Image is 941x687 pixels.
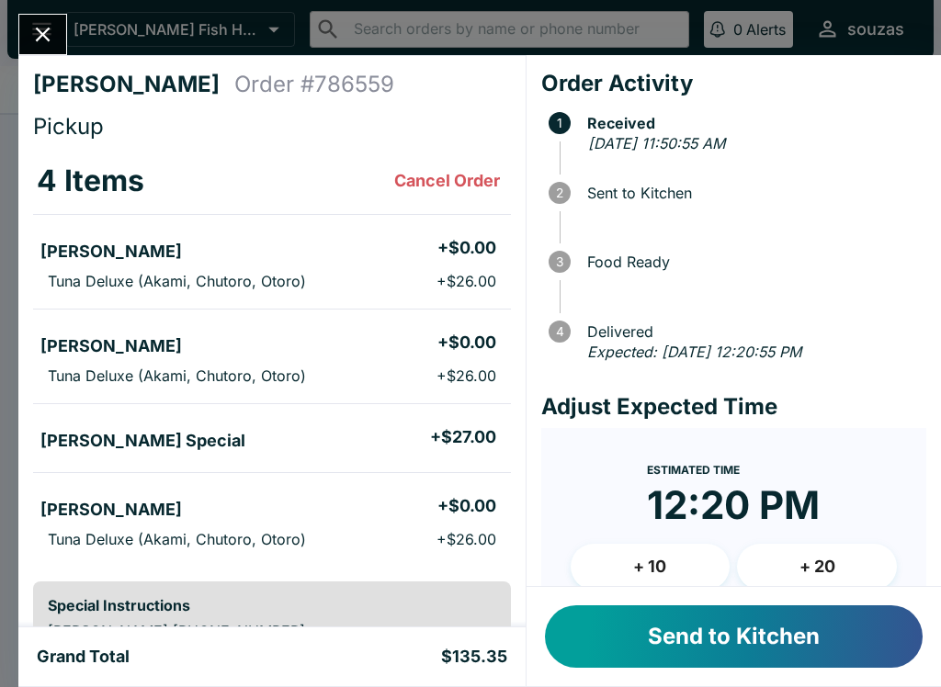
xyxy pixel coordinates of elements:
[578,253,926,270] span: Food Ready
[541,70,926,97] h4: Order Activity
[647,481,820,529] time: 12:20 PM
[588,134,725,152] em: [DATE] 11:50:55 AM
[40,499,182,521] h5: [PERSON_NAME]
[587,343,801,361] em: Expected: [DATE] 12:20:55 PM
[437,237,496,259] h5: + $0.00
[234,71,394,98] h4: Order # 786559
[40,241,182,263] h5: [PERSON_NAME]
[441,646,507,668] h5: $135.35
[48,272,306,290] p: Tuna Deluxe (Akami, Chutoro, Otoro)
[19,15,66,54] button: Close
[647,463,740,477] span: Estimated Time
[37,646,130,668] h5: Grand Total
[436,530,496,548] p: + $26.00
[556,186,563,200] text: 2
[33,71,234,98] h4: [PERSON_NAME]
[578,115,926,131] span: Received
[556,254,563,269] text: 3
[40,335,182,357] h5: [PERSON_NAME]
[33,148,511,567] table: orders table
[430,426,496,448] h5: + $27.00
[387,163,507,199] button: Cancel Order
[48,530,306,548] p: Tuna Deluxe (Akami, Chutoro, Otoro)
[545,605,923,668] button: Send to Kitchen
[578,185,926,201] span: Sent to Kitchen
[557,116,562,130] text: 1
[436,272,496,290] p: + $26.00
[48,366,306,385] p: Tuna Deluxe (Akami, Chutoro, Otoro)
[48,596,496,614] h6: Special Instructions
[436,366,496,385] p: + $26.00
[37,163,144,199] h3: 4 Items
[33,113,104,140] span: Pickup
[437,495,496,517] h5: + $0.00
[541,393,926,421] h4: Adjust Expected Time
[571,544,731,590] button: + 10
[555,324,563,339] text: 4
[48,622,496,640] p: [PERSON_NAME] [PHONE_NUMBER]
[578,323,926,340] span: Delivered
[40,430,245,452] h5: [PERSON_NAME] Special
[737,544,897,590] button: + 20
[437,332,496,354] h5: + $0.00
